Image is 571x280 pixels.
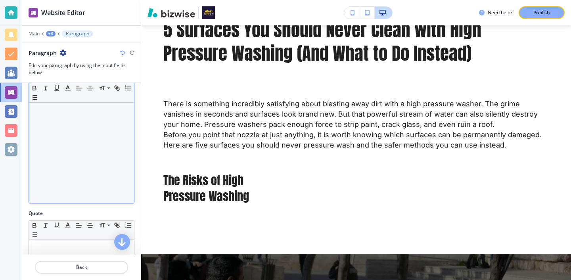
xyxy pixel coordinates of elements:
p: Back [36,264,127,271]
p: Publish [533,9,550,16]
button: Publish [519,6,565,19]
button: Main [29,31,40,36]
h2: Paragraph [29,49,57,57]
p: Paragraph [66,31,89,36]
p: There is something incredibly satisfying about blasting away dirt with a high pressure washer. Th... [163,99,549,130]
img: editor icon [29,8,38,17]
p: The Risks of High Pressure Washing [163,173,278,204]
img: Bizwise Logo [148,8,195,17]
button: +3 [46,31,56,36]
img: Your Logo [202,6,215,19]
h3: Need help? [488,9,512,16]
button: Paragraph [62,31,93,37]
h2: Website Editor [41,8,85,17]
button: Back [35,261,128,274]
p: 5 Surfaces You Should Never Clean with High Pressure Washing (And What to Do Instead) [163,18,549,66]
p: Before you point that nozzle at just anything, it is worth knowing which surfaces can be permanen... [163,130,549,150]
h2: Quote [29,210,43,217]
h3: Edit your paragraph by using the input fields below [29,62,134,76]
